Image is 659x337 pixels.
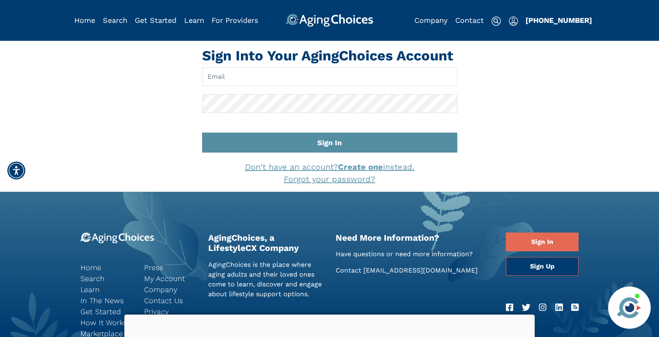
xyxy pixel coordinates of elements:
a: [PHONE_NUMBER] [525,16,592,24]
a: LinkedIn [555,301,563,314]
div: Accessibility Menu [7,162,25,180]
h2: AgingChoices, a LifestyleCX Company [208,233,324,253]
a: Company [144,284,196,295]
h2: Need More Information? [336,233,494,243]
input: Email [202,67,457,86]
a: [EMAIL_ADDRESS][DOMAIN_NAME] [363,266,478,274]
a: Instagram [539,301,546,314]
a: RSS Feed [571,301,579,314]
img: avatar [615,294,643,321]
a: Facebook [506,301,513,314]
div: Popover trigger [509,14,518,27]
p: Contact [336,266,494,275]
a: Home [80,262,132,273]
a: Get Started [80,306,132,317]
a: Search [103,16,127,24]
a: Contact Us [144,295,196,306]
a: Forgot your password? [284,174,375,184]
input: Password [202,94,457,113]
a: Don't have an account?Create oneinstead. [245,162,414,172]
a: Sign In [506,233,579,251]
a: Search [80,273,132,284]
a: Learn [80,284,132,295]
a: Learn [184,16,204,24]
a: Twitter [522,301,530,314]
img: 9-logo.svg [80,233,154,244]
img: search-icon.svg [491,16,501,26]
strong: Create one [338,162,383,172]
p: AgingChoices is the place where aging adults and their loved ones come to learn, discover and eng... [208,260,324,299]
a: In The News [80,295,132,306]
img: AgingChoices [286,14,373,27]
p: Have questions or need more information? [336,249,494,259]
div: Popover trigger [103,14,127,27]
a: For Providers [212,16,258,24]
a: Get Started [135,16,176,24]
button: Sign In [202,133,457,153]
img: user-icon.svg [509,16,518,26]
a: How It Works [80,317,132,328]
a: Contact [455,16,484,24]
a: Company [414,16,447,24]
a: Press [144,262,196,273]
a: My Account [144,273,196,284]
a: Sign Up [506,257,579,276]
a: Home [74,16,95,24]
a: Privacy [144,306,196,317]
h1: Sign Into Your AgingChoices Account [202,47,457,64]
